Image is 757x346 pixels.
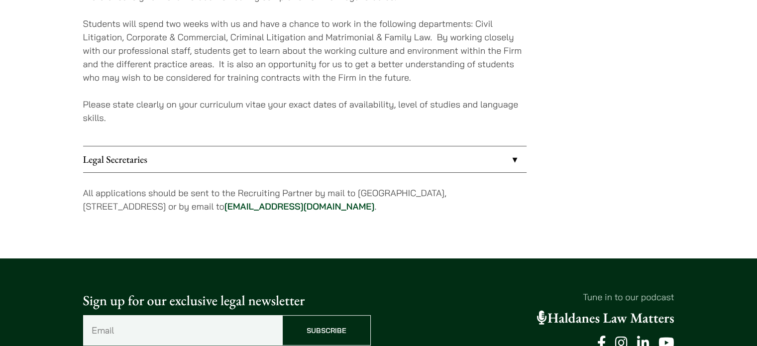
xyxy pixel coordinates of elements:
[83,186,527,213] p: All applications should be sent to the Recruiting Partner by mail to [GEOGRAPHIC_DATA], [STREET_A...
[83,17,527,84] p: Students will spend two weeks with us and have a chance to work in the following departments: Civ...
[83,315,282,346] input: Email
[83,146,527,172] a: Legal Secretaries
[83,290,371,311] p: Sign up for our exclusive legal newsletter
[83,98,527,124] p: Please state clearly on your curriculum vitae your exact dates of availability, level of studies ...
[282,315,371,346] input: Subscribe
[224,201,375,212] a: [EMAIL_ADDRESS][DOMAIN_NAME]
[537,309,674,327] a: Haldanes Law Matters
[387,290,674,304] p: Tune in to our podcast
